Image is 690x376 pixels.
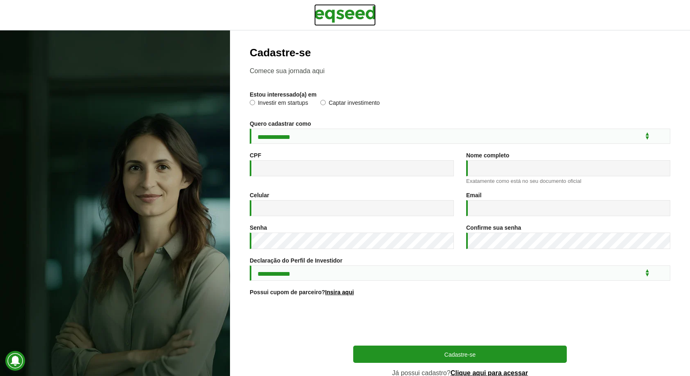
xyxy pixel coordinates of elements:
[353,346,567,363] button: Cadastre-se
[250,100,255,105] input: Investir em startups
[250,121,311,127] label: Quero cadastrar como
[250,225,267,231] label: Senha
[250,289,354,295] label: Possui cupom de parceiro?
[250,192,269,198] label: Celular
[466,225,521,231] label: Confirme sua senha
[466,192,481,198] label: Email
[250,92,317,97] label: Estou interessado(a) em
[466,152,509,158] label: Nome completo
[250,47,670,59] h2: Cadastre-se
[466,178,670,184] div: Exatamente como está no seu documento oficial
[250,152,261,158] label: CPF
[325,289,354,295] a: Insira aqui
[250,67,670,75] p: Comece sua jornada aqui
[314,4,376,25] img: EqSeed Logo
[250,258,343,263] label: Declaração do Perfil de Investidor
[398,305,522,337] iframe: reCAPTCHA
[250,100,308,108] label: Investir em startups
[320,100,326,105] input: Captar investimento
[320,100,380,108] label: Captar investimento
